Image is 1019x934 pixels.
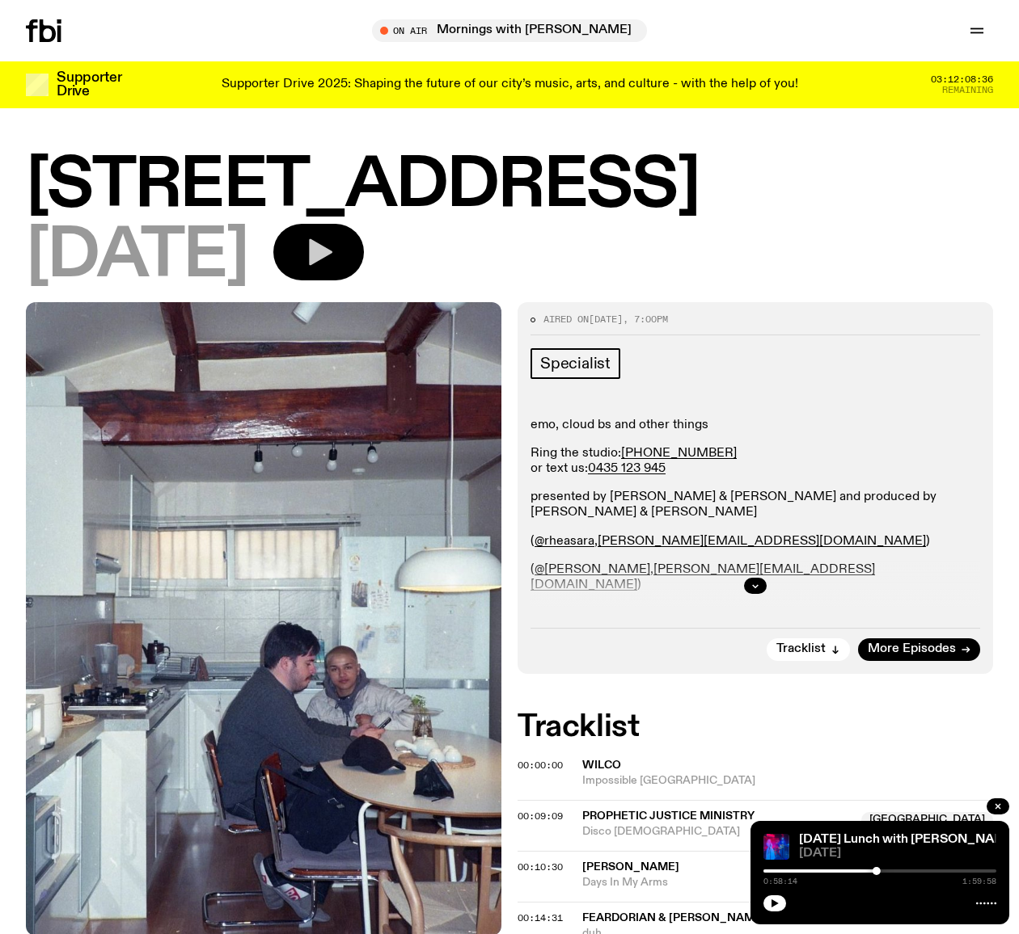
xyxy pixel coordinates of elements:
button: 00:14:31 [518,914,563,923]
a: 0435 123 945 [588,462,666,475]
button: Tracklist [767,638,850,661]
h1: [STREET_ADDRESS] [26,154,993,219]
span: Prophetic Justice Ministry [582,810,755,822]
h2: Tracklist [518,713,993,742]
span: 00:00:00 [518,759,563,772]
p: ( , ) [531,534,980,549]
span: 00:10:30 [518,860,563,873]
p: presented by [PERSON_NAME] & [PERSON_NAME] and produced by [PERSON_NAME] & [PERSON_NAME] [531,490,980,520]
img: Labyrinth [763,834,789,860]
span: [DATE] [26,224,247,289]
span: 0:58:14 [763,877,797,886]
span: 00:09:09 [518,810,563,823]
span: 00:14:31 [518,911,563,924]
span: Aired on [543,313,589,326]
span: FearDorian & [PERSON_NAME] [582,912,766,923]
span: 03:12:08:36 [931,75,993,84]
a: @rheasara [535,535,594,548]
span: 1:59:58 [962,877,996,886]
span: [PERSON_NAME] [582,861,679,873]
p: Ring the studio: or text us: [531,446,980,477]
p: emo, cloud bs and other things [531,418,980,433]
span: , 7:00pm [623,313,668,326]
a: Specialist [531,348,620,379]
button: 00:10:30 [518,863,563,872]
p: Supporter Drive 2025: Shaping the future of our city’s music, arts, and culture - with the help o... [222,78,798,92]
span: [DATE] [799,848,996,860]
a: [PERSON_NAME][EMAIL_ADDRESS][DOMAIN_NAME] [598,535,926,548]
a: [PHONE_NUMBER] [621,447,737,460]
span: [GEOGRAPHIC_DATA] [861,812,993,828]
span: Specialist [540,355,611,372]
span: Disco [DEMOGRAPHIC_DATA] [582,824,852,839]
h3: Supporter Drive [57,71,121,99]
span: More Episodes [868,643,956,655]
span: Days In My Arms [582,875,993,890]
span: Remaining [942,86,993,95]
span: Tracklist [776,643,826,655]
button: 00:09:09 [518,812,563,821]
button: On AirMornings with [PERSON_NAME] / [PERSON_NAME] [PERSON_NAME] and mmilton interview [372,19,647,42]
span: [DATE] [589,313,623,326]
button: 00:00:00 [518,761,563,770]
span: Impossible [GEOGRAPHIC_DATA] [582,773,993,789]
a: More Episodes [858,638,980,661]
span: Wilco [582,759,621,771]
